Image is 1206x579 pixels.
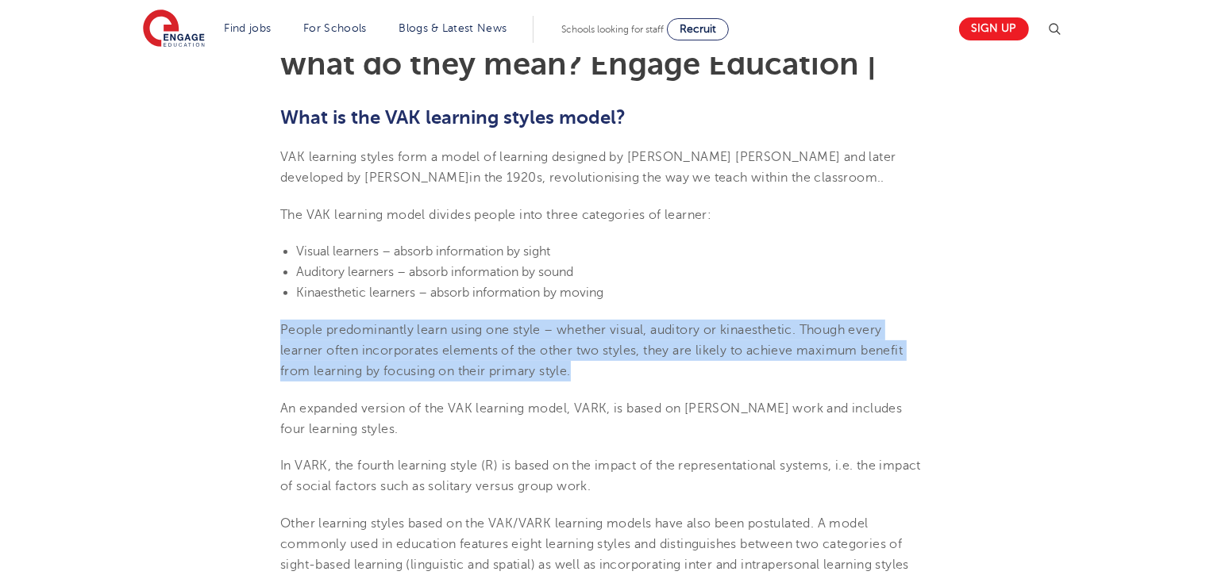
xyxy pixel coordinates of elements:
[296,265,573,279] span: Auditory learners – absorb information by sound
[959,17,1029,40] a: Sign up
[280,401,902,436] span: An expanded version of the VAK learning model, VARK, is based on [PERSON_NAME] work and includes ...
[280,106,626,128] b: What is the VAK learning styles model?
[561,24,664,35] span: Schools looking for staff
[296,286,603,300] span: Kinaesthetic learners – absorb information by moving
[280,150,896,185] span: VAK learning styles form a model of learning designed by [PERSON_NAME] [PERSON_NAME] and later de...
[280,208,711,222] span: The VAK learning model divides people into three categories of learner:
[399,22,507,34] a: Blogs & Latest News
[680,23,716,35] span: Recruit
[280,323,903,379] span: People predominantly learn using one style – whether visual, auditory or kinaesthetic. Though eve...
[303,22,366,34] a: For Schools
[296,244,550,259] span: Visual learners – absorb information by sight
[280,17,926,80] h1: VAK learning styles: what are they and what do they mean? Engage Education |
[469,171,880,185] span: in the 1920s, revolutionising the way we teach within the classroom.
[280,458,921,493] span: In VARK, the fourth learning style (R) is based on the impact of the representational systems, i....
[667,18,729,40] a: Recruit
[225,22,272,34] a: Find jobs
[143,10,205,49] img: Engage Education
